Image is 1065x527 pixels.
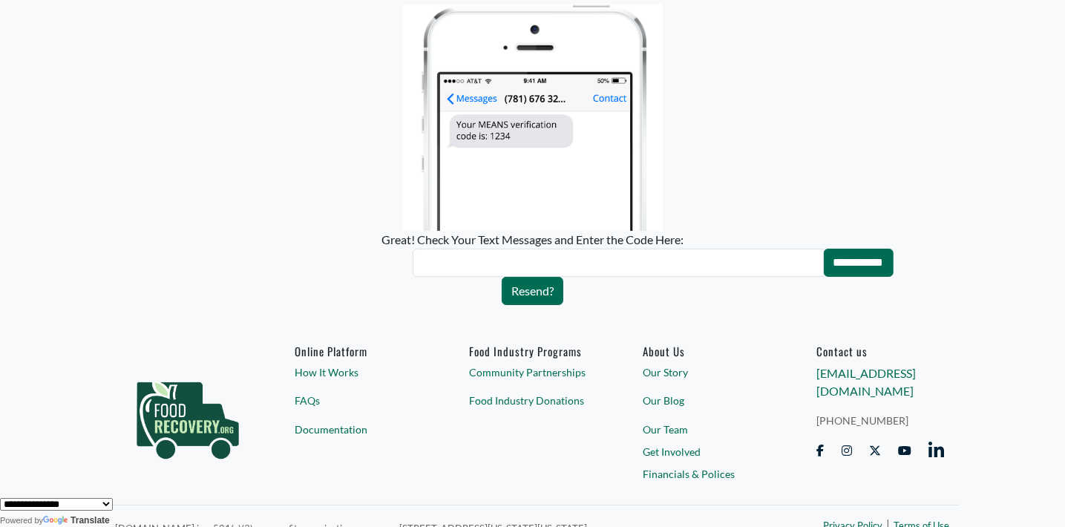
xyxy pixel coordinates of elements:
[43,516,71,526] img: Google Translate
[643,444,770,459] a: Get Involved
[817,413,944,428] a: [PHONE_NUMBER]
[292,231,773,249] div: Great! Check Your Text Messages and Enter the Code Here:
[295,344,422,358] h6: Online Platform
[121,344,255,485] img: food_recovery_green_logo-76242d7a27de7ed26b67be613a865d9c9037ba317089b267e0515145e5e51427.png
[469,364,596,380] a: Community Partnerships
[643,364,770,380] a: Our Story
[502,277,563,305] button: Resend?
[817,344,944,358] h6: Contact us
[469,344,596,358] h6: Food Industry Programs
[643,393,770,408] a: Our Blog
[295,364,422,380] a: How It Works
[643,344,770,358] a: About Us
[469,393,596,408] a: Food Industry Donations
[643,422,770,437] a: Our Team
[403,4,663,231] img: sms_verification_screenshot-657d40a6b4b8c5ee77024457e8b964fd3b035b17c41535bf509c7d22d63490f0.png
[43,515,110,526] a: Translate
[295,393,422,408] a: FAQs
[643,466,770,482] a: Financials & Polices
[817,366,917,398] a: [EMAIL_ADDRESS][DOMAIN_NAME]
[295,422,422,437] a: Documentation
